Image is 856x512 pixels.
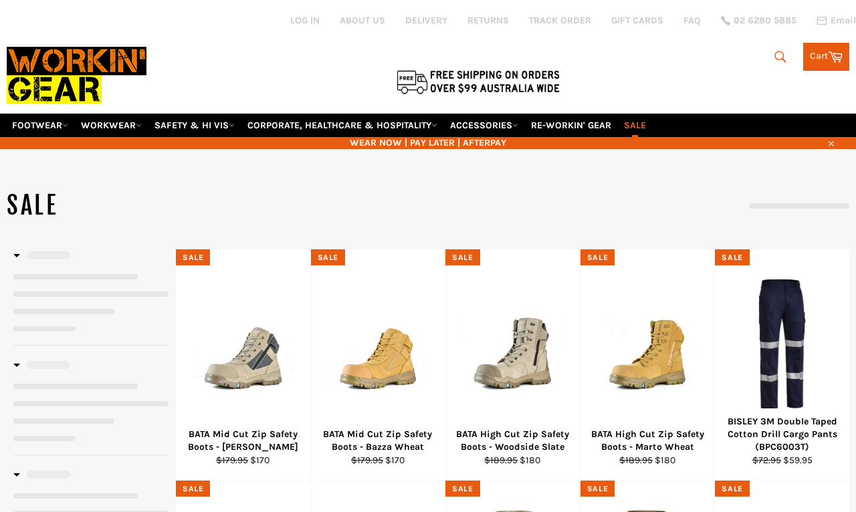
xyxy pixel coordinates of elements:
[405,14,447,27] a: DELIVERY
[715,481,749,497] div: Sale
[445,481,479,497] div: Sale
[454,454,572,467] div: $180
[395,68,562,96] img: Flat $9.95 shipping Australia wide
[714,249,849,481] a: BISLEY BPC6003T 3M Double Taped Cotton Drill Cargo Pants - Workin' Gear BISLEY 3M Double Taped Co...
[462,294,563,395] img: BATA High Cut Zip Safety Boots - Woodside Slate - Workin' Gear
[454,428,572,454] div: BATA High Cut Zip Safety Boots - Woodside Slate
[526,114,617,137] a: RE-WORKIN' GEAR
[580,481,615,497] div: Sale
[721,16,796,25] a: 02 6280 5885
[683,14,701,27] a: FAQ
[216,455,248,466] s: $179.95
[752,455,781,466] s: $72.95
[310,249,445,481] a: BATA Mid Cut Zip Safety Boots - Bazza Wheat - Workin' Gear BATA Mid Cut Zip Safety Boots - Bazza ...
[588,454,706,467] div: $180
[328,294,429,395] img: BATA Mid Cut Zip Safety Boots - Bazza Wheat - Workin' Gear
[715,249,749,266] div: Sale
[76,114,147,137] a: WORKWEAR
[817,15,856,26] a: Email
[7,114,74,137] a: FOOTWEAR
[619,455,653,466] s: $189.95
[290,15,320,26] a: Log in
[734,16,796,25] span: 02 6280 5885
[580,249,615,266] div: Sale
[351,455,383,466] s: $179.95
[588,428,706,454] div: BATA High Cut Zip Safety Boots - Marto Wheat
[242,114,443,137] a: CORPORATE, HEALTHCARE & HOSPITALITY
[619,114,651,137] a: SALE
[445,249,479,266] div: Sale
[7,136,849,149] span: WEAR NOW | PAY LATER | AFTERPAY
[319,428,437,454] div: BATA Mid Cut Zip Safety Boots - Bazza Wheat
[831,16,856,25] span: Email
[175,249,310,481] a: BATA Mid Cut Zip Safety Boots - Roy Slate - Workin' Gear BATA Mid Cut Zip Safety Boots - [PERSON_...
[176,249,210,266] div: Sale
[340,14,385,27] a: ABOUT US
[149,114,240,137] a: SAFETY & HI VIS
[611,14,663,27] a: GIFT CARDS
[529,14,591,27] a: TRACK ORDER
[597,294,698,395] img: BATA High Cut Zip Safety Boots - Marto Wheat - Workin' Gear
[467,14,509,27] a: RETURNS
[580,249,715,481] a: BATA High Cut Zip Safety Boots - Marto Wheat - Workin' Gear BATA High Cut Zip Safety Boots - Mart...
[732,277,833,412] img: BISLEY BPC6003T 3M Double Taped Cotton Drill Cargo Pants - Workin' Gear
[7,189,428,223] h1: SALE
[803,43,849,71] a: Cart
[176,481,210,497] div: Sale
[319,454,437,467] div: $170
[193,294,294,395] img: BATA Mid Cut Zip Safety Boots - Roy Slate - Workin' Gear
[185,428,302,454] div: BATA Mid Cut Zip Safety Boots - [PERSON_NAME]
[445,249,580,481] a: BATA High Cut Zip Safety Boots - Woodside Slate - Workin' Gear BATA High Cut Zip Safety Boots - W...
[724,415,841,454] div: BISLEY 3M Double Taped Cotton Drill Cargo Pants (BPC6003T)
[484,455,518,466] s: $189.95
[445,114,524,137] a: ACCESSORIES
[7,37,146,113] img: Workin Gear leaders in Workwear, Safety Boots, PPE, Uniforms. Australia's No.1 in Workwear
[185,454,302,467] div: $170
[724,454,841,467] div: $59.95
[311,249,345,266] div: Sale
